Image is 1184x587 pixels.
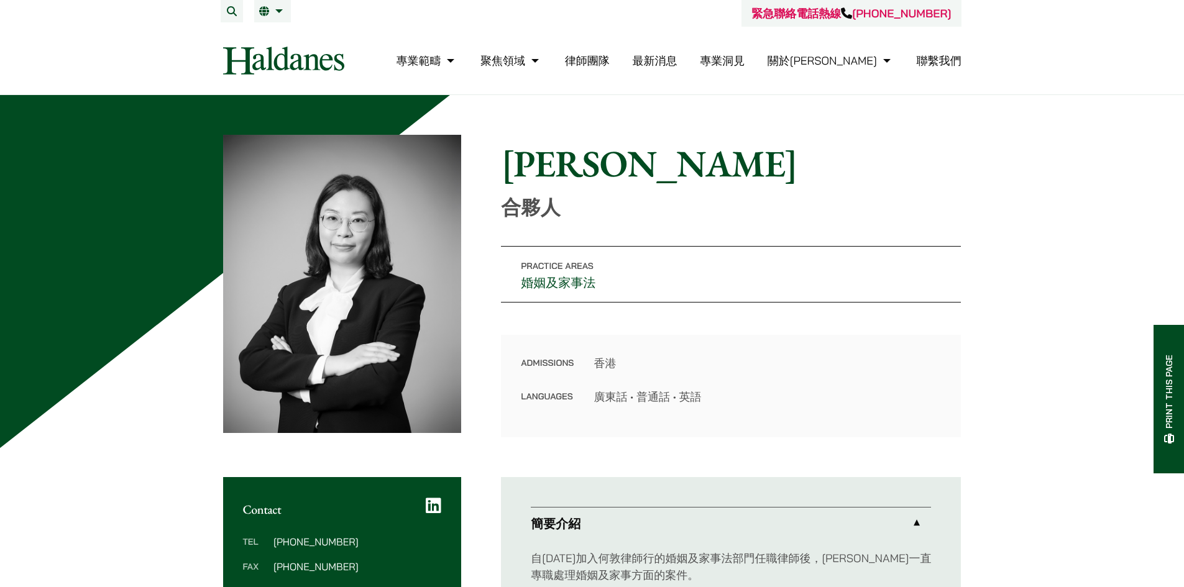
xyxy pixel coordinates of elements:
[594,355,941,371] dd: 香港
[565,53,610,68] a: 律師團隊
[480,53,542,68] a: 聚焦領域
[751,6,951,20] a: 緊急聯絡電話熱線[PHONE_NUMBER]
[594,388,941,405] dd: 廣東話 • 普通話 • 英語
[501,196,961,219] p: 合夥人
[768,53,894,68] a: 關於何敦
[243,562,268,586] dt: Fax
[700,53,745,68] a: 專業洞見
[632,53,677,68] a: 最新消息
[273,562,441,571] dd: [PHONE_NUMBER]
[259,6,286,16] a: 繁
[531,550,931,583] p: 自[DATE]加入何敦律師行的婚姻及家事法部門任職律師後，[PERSON_NAME]一直專職處理婚姻及家事方面的案件。
[273,537,441,547] dd: [PHONE_NUMBER]
[223,47,344,75] img: Logo of Haldanes
[426,497,441,514] a: LinkedIn
[243,537,268,562] dt: Tel
[917,53,961,68] a: 聯繫我們
[521,260,594,271] span: Practice Areas
[501,141,961,186] h1: [PERSON_NAME]
[521,388,574,405] dt: Languages
[531,516,581,532] strong: 簡要介紹
[521,275,595,291] a: 婚姻及家事法
[521,355,574,388] dt: Admissions
[396,53,457,68] a: 專業範疇
[243,502,442,517] h2: Contact
[531,507,931,540] a: 簡要介紹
